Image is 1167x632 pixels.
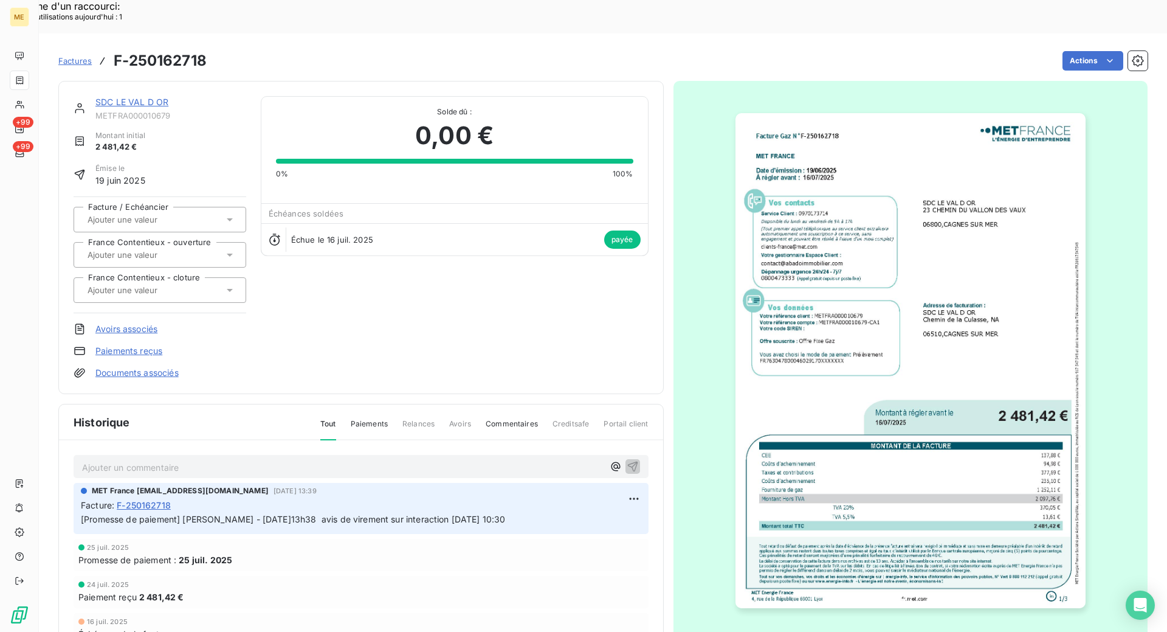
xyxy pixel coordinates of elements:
[78,591,137,603] span: Paiement reçu
[486,418,538,439] span: Commentaires
[276,168,288,179] span: 0%
[553,418,590,439] span: Creditsafe
[87,544,129,551] span: 25 juil. 2025
[92,485,269,496] span: MET France [EMAIL_ADDRESS][DOMAIN_NAME]
[320,418,336,440] span: Tout
[13,141,33,152] span: +99
[95,367,179,379] a: Documents associés
[86,285,208,296] input: Ajouter une valeur
[276,106,633,117] span: Solde dû :
[78,554,176,566] span: Promesse de paiement :
[95,130,145,141] span: Montant initial
[74,414,130,431] span: Historique
[95,323,157,335] a: Avoirs associés
[87,581,129,588] span: 24 juil. 2025
[95,345,162,357] a: Paiements reçus
[139,591,184,603] span: 2 481,42 €
[87,618,128,625] span: 16 juil. 2025
[179,554,232,566] span: 25 juil. 2025
[415,117,494,154] span: 0,00 €
[10,605,29,625] img: Logo LeanPay
[81,514,506,524] span: [Promesse de paiement] [PERSON_NAME] - [DATE]13h38 avis de virement sur interaction [DATE] 10:30
[81,499,114,512] span: Facture :
[117,499,171,512] span: F-250162718
[114,50,207,72] h3: F-250162718
[613,168,633,179] span: 100%
[10,144,29,163] a: +99
[735,113,1086,608] img: invoice_thumbnail
[449,418,471,439] span: Avoirs
[1062,51,1123,71] button: Actions
[86,249,208,260] input: Ajouter une valeur
[58,56,92,66] span: Factures
[13,117,33,128] span: +99
[10,119,29,139] a: +99
[95,111,246,120] span: METFRA000010679
[1126,591,1155,620] div: Open Intercom Messenger
[604,418,648,439] span: Portail client
[402,418,435,439] span: Relances
[95,97,168,107] a: SDC LE VAL D OR
[274,487,317,495] span: [DATE] 13:39
[95,163,145,174] span: Émise le
[269,209,344,218] span: Échéances soldées
[351,418,388,439] span: Paiements
[291,235,373,245] span: Échue le 16 juil. 2025
[95,174,145,187] span: 19 juin 2025
[86,214,208,225] input: Ajouter une valeur
[95,141,145,153] span: 2 481,42 €
[604,231,641,249] span: payée
[58,55,92,67] a: Factures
